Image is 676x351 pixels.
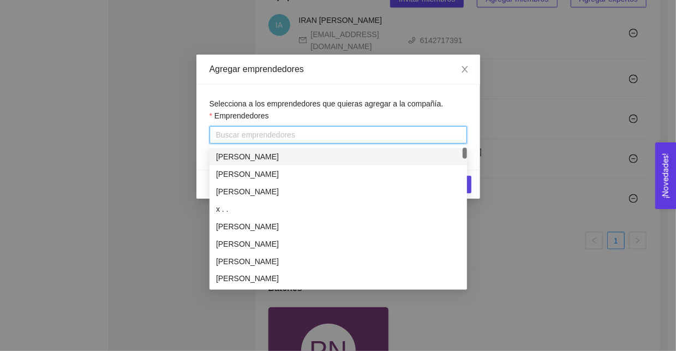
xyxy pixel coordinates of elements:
[216,186,460,198] div: [PERSON_NAME]
[210,63,467,75] div: Agregar emprendedores
[210,165,467,183] div: Michelle Coutiño Díaz
[216,203,460,215] div: x . .
[450,55,480,85] button: Close
[216,255,460,267] div: [PERSON_NAME]
[216,221,460,233] div: [PERSON_NAME]
[210,270,467,288] div: Elsa Paulina Arzaga
[210,235,467,253] div: Jaime Solís
[210,99,444,108] span: Selecciona a los emprendedores que quieras agregar a la compañía.
[210,218,467,235] div: Elvia Jacqueline Nevárez Amado
[216,128,218,141] input: Emprendedores
[655,142,676,209] button: Open Feedback Widget
[460,65,469,74] span: close
[210,110,269,122] label: Emprendedores
[216,168,460,180] div: [PERSON_NAME]
[216,273,460,285] div: [PERSON_NAME]
[216,151,460,163] div: [PERSON_NAME]
[210,183,467,200] div: Alexandria Aguirre Moreno
[210,148,467,165] div: Ottmar Jesús Rivera López
[210,253,467,270] div: Héctor Hugo Delgado Carrillo
[216,238,460,250] div: [PERSON_NAME]
[210,200,467,218] div: x . .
